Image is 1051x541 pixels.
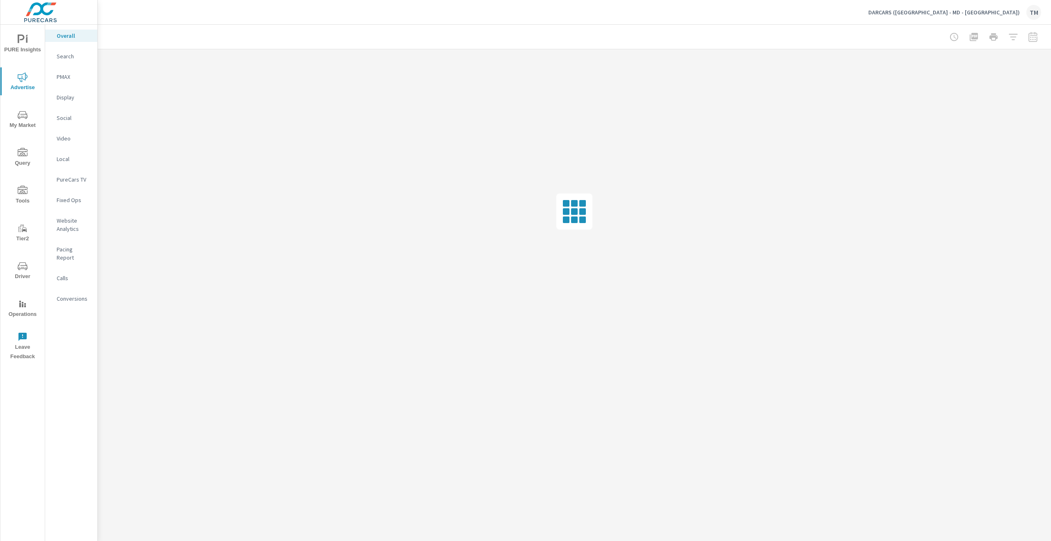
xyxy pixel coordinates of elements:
div: TM [1026,5,1041,20]
span: Tools [3,186,42,206]
div: Overall [45,30,97,42]
p: Display [57,93,91,101]
p: Fixed Ops [57,196,91,204]
div: Website Analytics [45,214,97,235]
span: Tier2 [3,223,42,244]
div: Calls [45,272,97,284]
div: Local [45,153,97,165]
span: Driver [3,261,42,281]
div: nav menu [0,25,45,365]
span: My Market [3,110,42,130]
span: Leave Feedback [3,332,42,361]
p: DARCARS ([GEOGRAPHIC_DATA] - MD - [GEOGRAPHIC_DATA]) [868,9,1020,16]
div: Social [45,112,97,124]
p: Conversions [57,295,91,303]
div: Search [45,50,97,62]
div: PMAX [45,71,97,83]
p: Search [57,52,91,60]
div: Fixed Ops [45,194,97,206]
p: PureCars TV [57,175,91,184]
span: Query [3,148,42,168]
p: Local [57,155,91,163]
div: Conversions [45,292,97,305]
p: Pacing Report [57,245,91,262]
span: Advertise [3,72,42,92]
span: Operations [3,299,42,319]
div: PureCars TV [45,173,97,186]
div: Pacing Report [45,243,97,264]
p: Overall [57,32,91,40]
span: PURE Insights [3,35,42,55]
p: Calls [57,274,91,282]
div: Video [45,132,97,145]
p: Social [57,114,91,122]
p: Website Analytics [57,216,91,233]
p: PMAX [57,73,91,81]
div: Display [45,91,97,104]
p: Video [57,134,91,143]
